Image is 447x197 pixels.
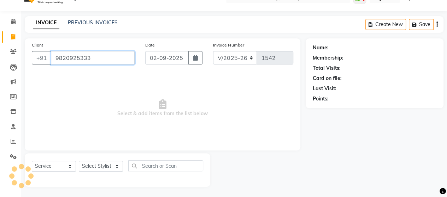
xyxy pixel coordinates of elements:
div: Membership: [313,54,343,62]
button: Create New [365,19,406,30]
input: Search by Name/Mobile/Email/Code [51,51,135,64]
button: Save [409,19,434,30]
label: Client [32,42,43,48]
label: Invoice Number [213,42,244,48]
div: Total Visits: [313,64,341,72]
div: Last Visit: [313,85,336,92]
label: Date [145,42,155,48]
a: PREVIOUS INVOICES [68,19,118,26]
input: Search or Scan [128,160,203,171]
div: Points: [313,95,329,103]
a: INVOICE [33,17,59,29]
span: Select & add items from the list below [32,73,293,143]
div: Name: [313,44,329,51]
button: +91 [32,51,52,64]
div: Card on file: [313,75,342,82]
